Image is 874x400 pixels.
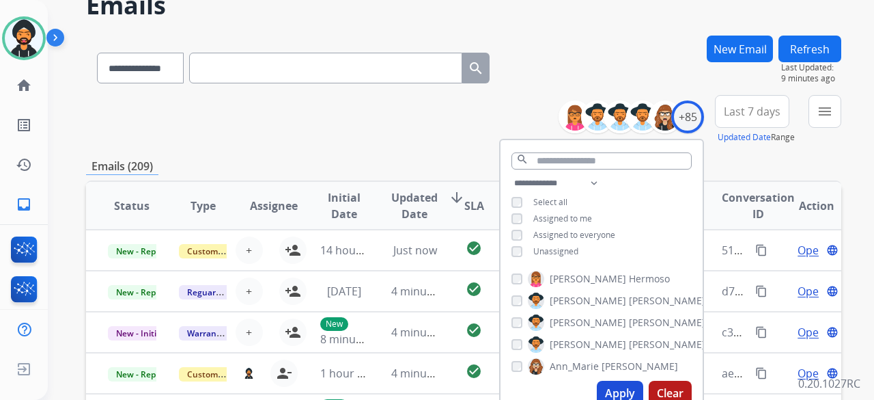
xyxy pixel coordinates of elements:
[108,367,170,382] span: New - Reply
[629,294,705,308] span: [PERSON_NAME]
[724,109,780,114] span: Last 7 days
[464,198,484,214] span: SLA
[826,326,838,338] mat-icon: language
[320,189,369,222] span: Initial Date
[826,367,838,379] mat-icon: language
[468,60,484,77] mat-icon: search
[285,283,301,299] mat-icon: person_add
[327,284,361,299] span: [DATE]
[755,244,767,256] mat-icon: content_copy
[671,101,704,133] div: +85
[191,198,216,214] span: Type
[16,117,32,133] mat-icon: list_alt
[285,242,301,258] mat-icon: person_add
[285,324,301,341] mat-icon: person_add
[533,229,615,241] span: Assigned to everyone
[798,242,826,258] span: Open
[798,365,826,382] span: Open
[246,242,252,258] span: +
[826,244,838,256] mat-icon: language
[466,240,482,256] mat-icon: check_circle
[320,366,376,381] span: 1 hour ago
[715,95,789,128] button: Last 7 days
[236,319,263,346] button: +
[770,182,841,230] th: Action
[778,36,841,62] button: Refresh
[5,19,43,57] img: avatar
[718,131,795,143] span: Range
[550,338,626,351] span: [PERSON_NAME]
[533,196,567,208] span: Select all
[798,324,826,341] span: Open
[114,198,150,214] span: Status
[16,77,32,94] mat-icon: home
[466,322,482,338] mat-icon: check_circle
[466,363,482,379] mat-icon: check_circle
[533,245,578,257] span: Unassigned
[179,244,268,258] span: Customer Support
[108,285,170,299] span: New - Reply
[391,325,464,340] span: 4 minutes ago
[722,189,795,222] span: Conversation ID
[391,189,438,222] span: Updated Date
[179,367,268,382] span: Customer Support
[108,244,170,258] span: New - Reply
[276,365,292,382] mat-icon: person_remove
[533,213,592,224] span: Assigned to me
[629,316,705,330] span: [PERSON_NAME]
[320,317,348,331] p: New
[602,360,678,373] span: [PERSON_NAME]
[629,338,705,351] span: [PERSON_NAME]
[826,285,838,297] mat-icon: language
[108,326,171,341] span: New - Initial
[718,132,771,143] button: Updated Date
[179,326,249,341] span: Warranty Ops
[244,368,254,379] img: agent-avatar
[86,158,158,175] p: Emails (209)
[755,326,767,338] mat-icon: content_copy
[550,272,626,286] span: [PERSON_NAME]
[550,316,626,330] span: [PERSON_NAME]
[391,366,464,381] span: 4 minutes ago
[16,196,32,213] mat-icon: inbox
[236,278,263,305] button: +
[550,360,599,373] span: Ann_Marie
[393,243,437,258] span: Just now
[755,367,767,379] mat-icon: content_copy
[246,283,252,299] span: +
[179,285,241,299] span: Reguard CS
[449,189,465,206] mat-icon: arrow_downward
[466,281,482,297] mat-icon: check_circle
[781,73,841,84] span: 9 minutes ago
[391,284,464,299] span: 4 minutes ago
[236,237,263,264] button: +
[817,103,833,120] mat-icon: menu
[250,198,298,214] span: Assignee
[16,157,32,173] mat-icon: history
[707,36,773,62] button: New Email
[798,283,826,299] span: Open
[516,153,528,165] mat-icon: search
[246,324,252,341] span: +
[629,272,670,286] span: Hermoso
[320,332,393,347] span: 8 minutes ago
[755,285,767,297] mat-icon: content_copy
[781,62,841,73] span: Last Updated:
[798,375,860,392] p: 0.20.1027RC
[550,294,626,308] span: [PERSON_NAME]
[320,243,388,258] span: 14 hours ago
